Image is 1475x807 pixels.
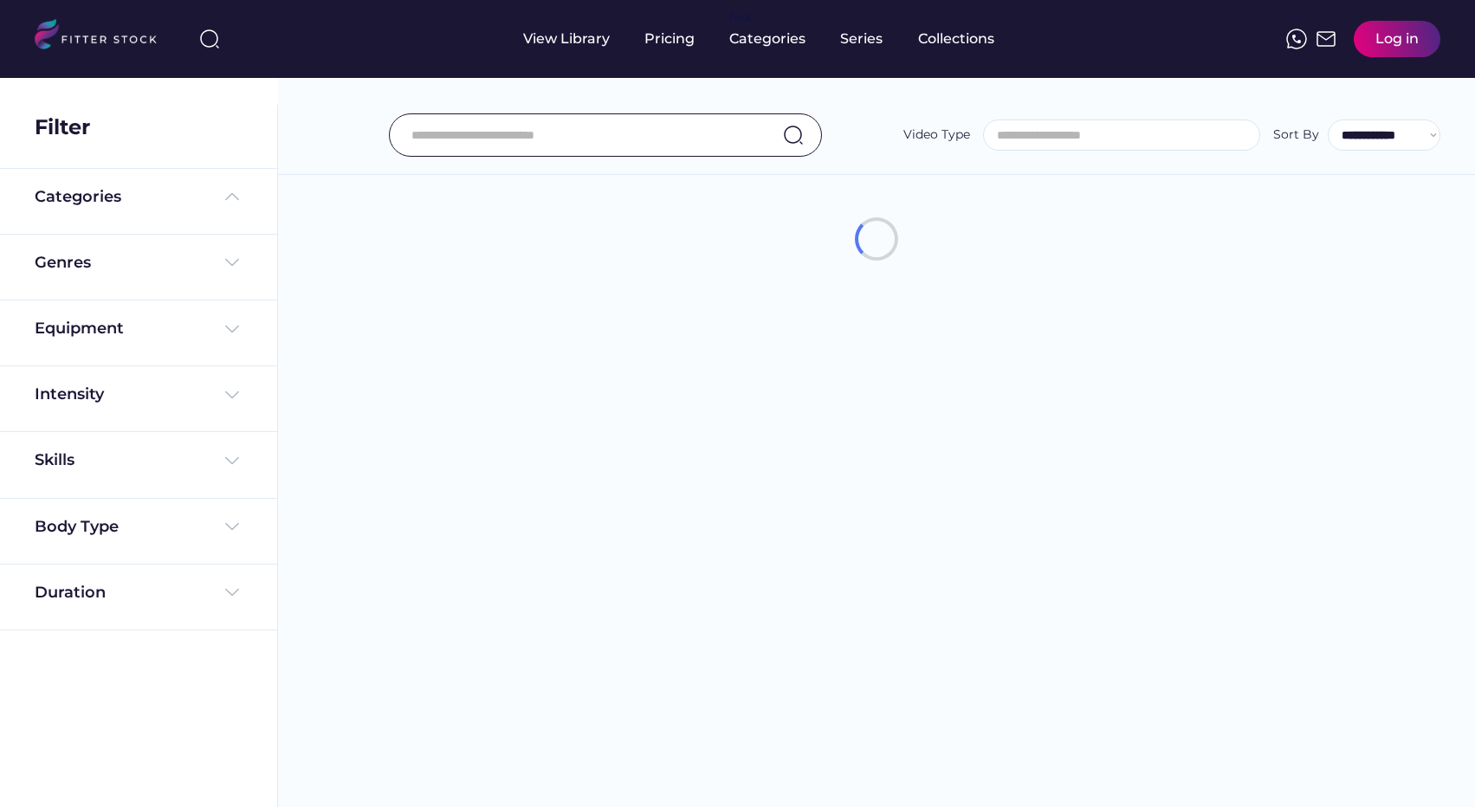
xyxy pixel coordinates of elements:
img: search-normal.svg [783,125,804,145]
img: Frame%20%284%29.svg [222,582,243,603]
div: View Library [523,29,610,48]
div: Intensity [35,384,104,405]
div: Body Type [35,516,119,538]
div: Sort By [1273,126,1319,144]
img: Frame%2051.svg [1316,29,1336,49]
img: Frame%20%284%29.svg [222,319,243,339]
img: Frame%20%284%29.svg [222,384,243,405]
div: Duration [35,582,106,604]
div: Genres [35,252,91,274]
div: Log in [1375,29,1419,48]
img: Frame%20%285%29.svg [222,186,243,207]
div: fvck [729,9,752,26]
div: Categories [729,29,805,48]
img: search-normal%203.svg [199,29,220,49]
img: Frame%20%284%29.svg [222,450,243,471]
img: Frame%20%284%29.svg [222,252,243,273]
img: meteor-icons_whatsapp%20%281%29.svg [1286,29,1307,49]
div: Filter [35,113,90,142]
div: Video Type [903,126,970,144]
img: LOGO.svg [35,19,171,55]
div: Pricing [644,29,695,48]
img: Frame%20%284%29.svg [222,516,243,537]
div: Categories [35,186,121,208]
div: Collections [918,29,994,48]
div: Series [840,29,883,48]
div: Equipment [35,318,124,339]
div: Skills [35,449,78,471]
